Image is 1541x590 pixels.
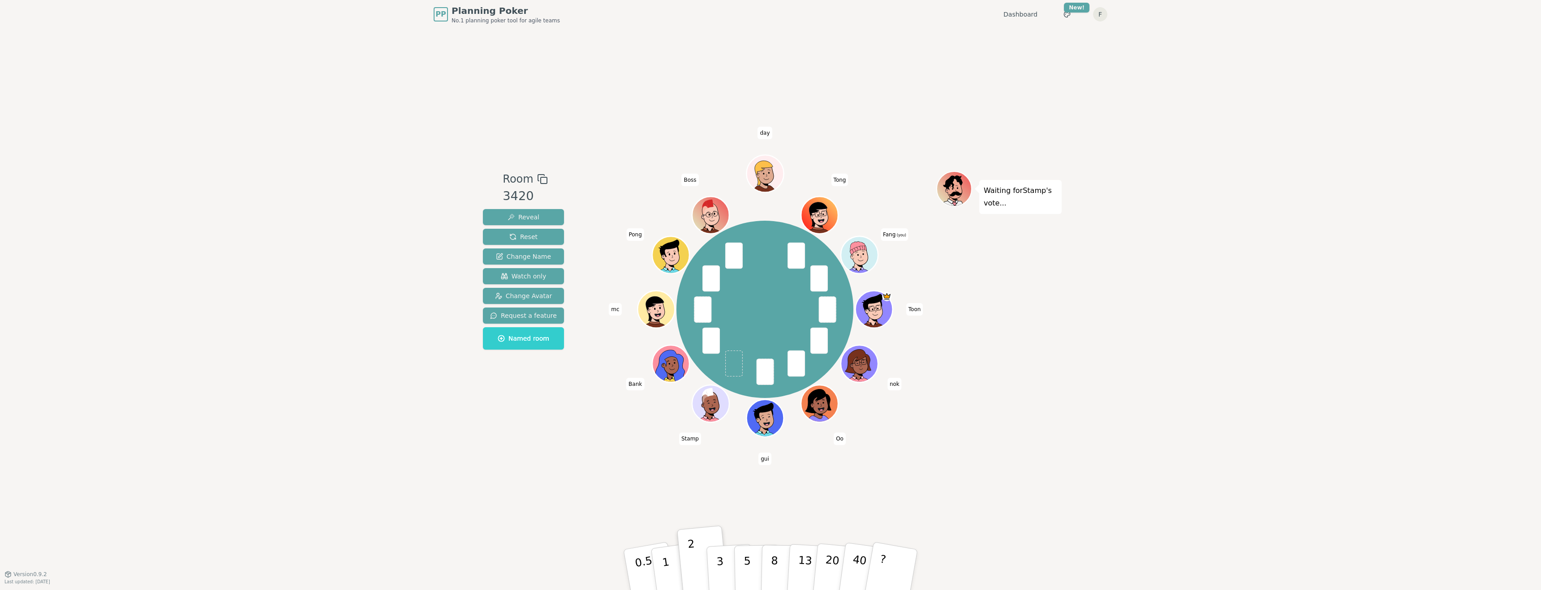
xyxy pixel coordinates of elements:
[483,229,564,245] button: Reset
[483,248,564,265] button: Change Name
[483,308,564,324] button: Request a feature
[834,432,846,445] span: Click to change your name
[758,127,772,139] span: Click to change your name
[508,213,539,222] span: Reveal
[626,378,644,390] span: Click to change your name
[679,432,701,445] span: Click to change your name
[758,453,771,465] span: Click to change your name
[503,171,533,187] span: Room
[435,9,446,20] span: PP
[906,303,923,316] span: Click to change your name
[434,4,560,24] a: PPPlanning PokerNo.1 planning poker tool for agile teams
[895,233,906,237] span: (you)
[501,272,547,281] span: Watch only
[483,327,564,350] button: Named room
[881,228,908,241] span: Click to change your name
[13,571,47,578] span: Version 0.9.2
[483,209,564,225] button: Reveal
[483,288,564,304] button: Change Avatar
[626,228,644,241] span: Click to change your name
[887,378,902,390] span: Click to change your name
[609,303,621,316] span: Click to change your name
[1093,7,1107,21] button: F
[490,311,557,320] span: Request a feature
[1059,6,1075,22] button: New!
[984,184,1057,209] p: Waiting for Stamp 's vote...
[509,232,538,241] span: Reset
[831,174,848,186] span: Click to change your name
[681,174,698,186] span: Click to change your name
[1064,3,1089,13] div: New!
[842,237,877,272] button: Click to change your avatar
[4,571,47,578] button: Version0.9.2
[483,268,564,284] button: Watch only
[452,17,560,24] span: No.1 planning poker tool for agile teams
[498,334,549,343] span: Named room
[1003,10,1037,19] a: Dashboard
[882,292,891,301] span: Toon is the host
[503,187,547,205] div: 3420
[495,291,552,300] span: Change Avatar
[687,538,699,586] p: 2
[4,579,50,584] span: Last updated: [DATE]
[496,252,551,261] span: Change Name
[452,4,560,17] span: Planning Poker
